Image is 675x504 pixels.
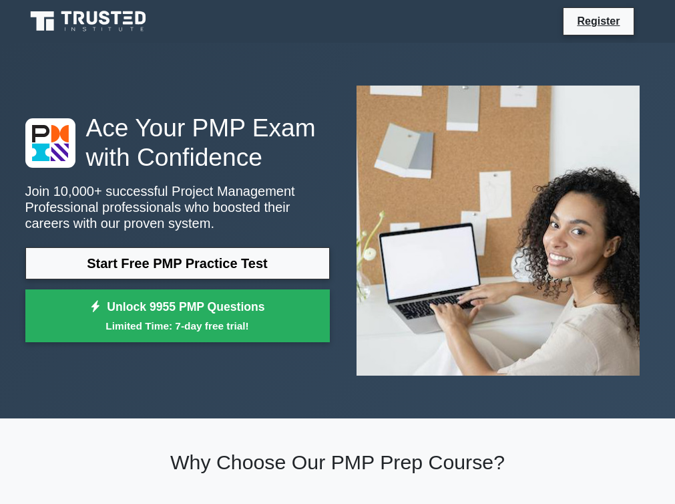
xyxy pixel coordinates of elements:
[25,247,330,279] a: Start Free PMP Practice Test
[25,289,330,343] a: Unlock 9955 PMP QuestionsLimited Time: 7-day free trial!
[25,183,330,231] p: Join 10,000+ successful Project Management Professional professionals who boosted their careers w...
[569,13,628,29] a: Register
[25,113,330,172] h1: Ace Your PMP Exam with Confidence
[42,318,313,334] small: Limited Time: 7-day free trial!
[25,451,650,475] h2: Why Choose Our PMP Prep Course?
